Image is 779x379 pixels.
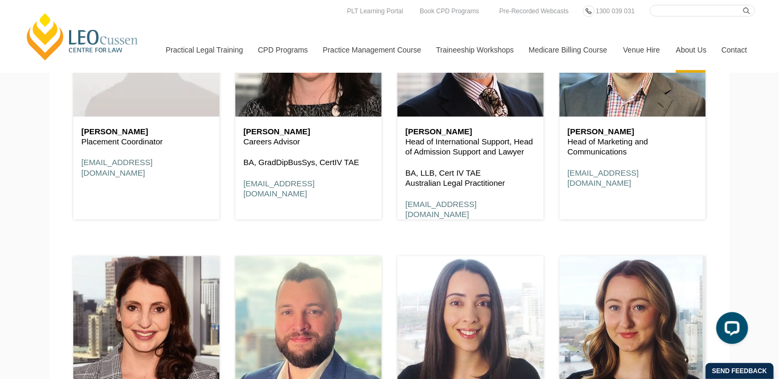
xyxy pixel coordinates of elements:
a: [EMAIL_ADDRESS][DOMAIN_NAME] [81,158,153,177]
p: Head of Marketing and Communications [568,136,698,157]
a: 1300 039 031 [593,5,637,17]
iframe: LiveChat chat widget [708,308,752,352]
a: Practical Legal Training [158,27,250,73]
a: PLT Learning Portal [344,5,406,17]
a: [EMAIL_ADDRESS][DOMAIN_NAME] [568,168,639,188]
p: Placement Coordinator [81,136,211,147]
h6: [PERSON_NAME] [243,127,374,136]
a: [EMAIL_ADDRESS][DOMAIN_NAME] [243,179,315,199]
a: Practice Management Course [315,27,428,73]
a: Pre-Recorded Webcasts [497,5,572,17]
p: Head of International Support, Head of Admission Support and Lawyer [405,136,536,157]
a: Contact [714,27,755,73]
a: [PERSON_NAME] Centre for Law [24,12,141,62]
h6: [PERSON_NAME] [81,127,211,136]
a: Venue Hire [615,27,668,73]
a: Traineeship Workshops [428,27,521,73]
h6: [PERSON_NAME] [405,127,536,136]
span: 1300 039 031 [596,7,634,15]
a: Medicare Billing Course [521,27,615,73]
a: About Us [668,27,714,73]
h6: [PERSON_NAME] [568,127,698,136]
a: [EMAIL_ADDRESS][DOMAIN_NAME] [405,200,477,219]
p: Careers Advisor [243,136,374,147]
p: BA, LLB, Cert IV TAE Australian Legal Practitioner [405,168,536,188]
a: Book CPD Programs [417,5,481,17]
p: BA, GradDipBusSys, CertIV TAE [243,157,374,168]
a: CPD Programs [250,27,315,73]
